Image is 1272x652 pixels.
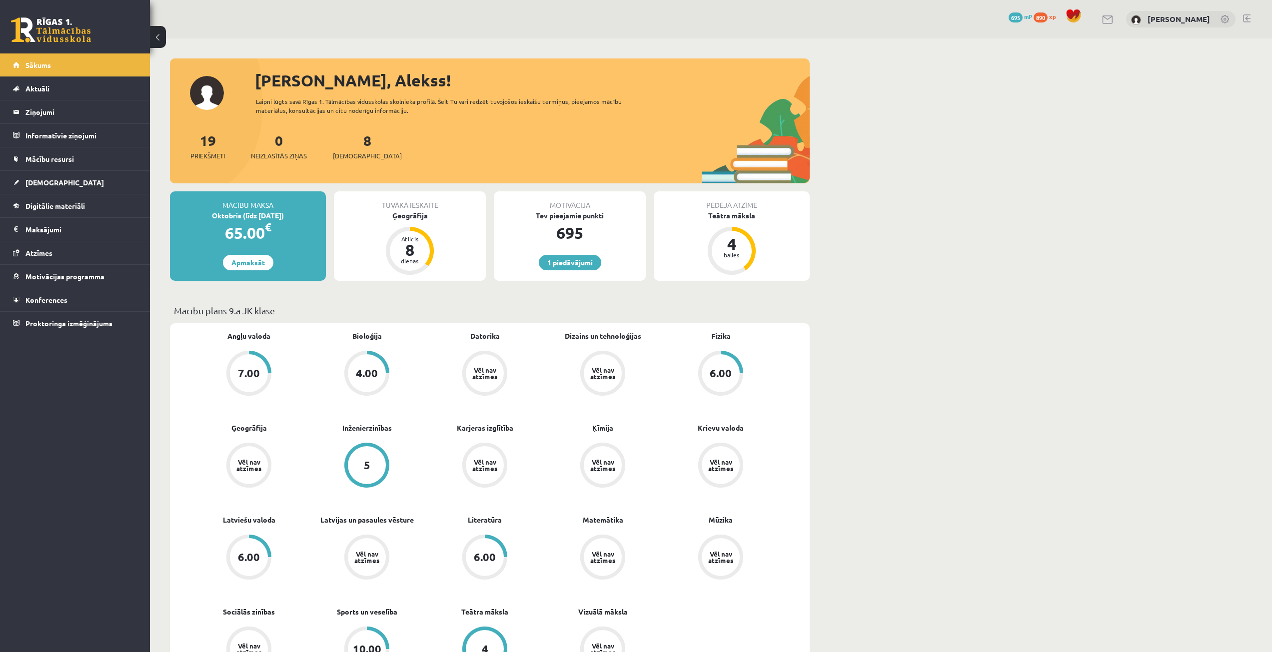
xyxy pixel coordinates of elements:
[352,331,382,341] a: Bioloģija
[251,131,307,161] a: 0Neizlasītās ziņas
[426,535,544,582] a: 6.00
[544,351,662,398] a: Vēl nav atzīmes
[468,515,502,525] a: Literatūra
[592,423,613,433] a: Ķīmija
[235,459,263,472] div: Vēl nav atzīmes
[223,255,273,270] a: Apmaksāt
[13,265,137,288] a: Motivācijas programma
[583,515,623,525] a: Matemātika
[25,178,104,187] span: [DEMOGRAPHIC_DATA]
[395,242,425,258] div: 8
[227,331,270,341] a: Angļu valoda
[544,535,662,582] a: Vēl nav atzīmes
[13,53,137,76] a: Sākums
[717,236,747,252] div: 4
[25,124,137,147] legend: Informatīvie ziņojumi
[710,368,732,379] div: 6.00
[13,147,137,170] a: Mācību resursi
[539,255,601,270] a: 1 piedāvājumi
[589,551,617,564] div: Vēl nav atzīmes
[395,258,425,264] div: dienas
[662,351,780,398] a: 6.00
[426,443,544,490] a: Vēl nav atzīmes
[25,84,49,93] span: Aktuāli
[461,607,508,617] a: Teātra māksla
[1049,12,1056,20] span: xp
[334,191,486,210] div: Tuvākā ieskaite
[238,368,260,379] div: 7.00
[1034,12,1061,20] a: 890 xp
[308,443,426,490] a: 5
[13,100,137,123] a: Ziņojumi
[25,218,137,241] legend: Maksājumi
[356,368,378,379] div: 4.00
[342,423,392,433] a: Inženierzinības
[190,131,225,161] a: 19Priekšmeti
[1024,12,1032,20] span: mP
[265,220,271,234] span: €
[25,154,74,163] span: Mācību resursi
[238,552,260,563] div: 6.00
[334,210,486,276] a: Ģeogrāfija Atlicis 8 dienas
[662,443,780,490] a: Vēl nav atzīmes
[589,367,617,380] div: Vēl nav atzīmes
[471,459,499,472] div: Vēl nav atzīmes
[471,367,499,380] div: Vēl nav atzīmes
[170,221,326,245] div: 65.00
[1131,15,1141,25] img: Alekss Kozlovskis
[170,191,326,210] div: Mācību maksa
[654,210,810,221] div: Teātra māksla
[13,171,137,194] a: [DEMOGRAPHIC_DATA]
[308,535,426,582] a: Vēl nav atzīmes
[1148,14,1210,24] a: [PERSON_NAME]
[353,551,381,564] div: Vēl nav atzīmes
[190,535,308,582] a: 6.00
[589,459,617,472] div: Vēl nav atzīmes
[251,151,307,161] span: Neizlasītās ziņas
[13,77,137,100] a: Aktuāli
[190,151,225,161] span: Priekšmeti
[13,288,137,311] a: Konferences
[25,248,52,257] span: Atzīmes
[333,131,402,161] a: 8[DEMOGRAPHIC_DATA]
[494,210,646,221] div: Tev pieejamie punkti
[174,304,806,317] p: Mācību plāns 9.a JK klase
[494,191,646,210] div: Motivācija
[11,17,91,42] a: Rīgas 1. Tālmācības vidusskola
[13,218,137,241] a: Maksājumi
[170,210,326,221] div: Oktobris (līdz [DATE])
[470,331,500,341] a: Datorika
[565,331,641,341] a: Dizains un tehnoloģijas
[334,210,486,221] div: Ģeogrāfija
[364,460,370,471] div: 5
[333,151,402,161] span: [DEMOGRAPHIC_DATA]
[25,201,85,210] span: Digitālie materiāli
[308,351,426,398] a: 4.00
[698,423,744,433] a: Krievu valoda
[426,351,544,398] a: Vēl nav atzīmes
[337,607,397,617] a: Sports un veselība
[494,221,646,245] div: 695
[662,535,780,582] a: Vēl nav atzīmes
[395,236,425,242] div: Atlicis
[1009,12,1023,22] span: 695
[709,515,733,525] a: Mūzika
[190,351,308,398] a: 7.00
[255,68,810,92] div: [PERSON_NAME], Alekss!
[544,443,662,490] a: Vēl nav atzīmes
[13,241,137,264] a: Atzīmes
[223,607,275,617] a: Sociālās zinības
[654,191,810,210] div: Pēdējā atzīme
[190,443,308,490] a: Vēl nav atzīmes
[13,312,137,335] a: Proktoringa izmēģinājums
[13,194,137,217] a: Digitālie materiāli
[707,551,735,564] div: Vēl nav atzīmes
[25,319,112,328] span: Proktoringa izmēģinājums
[457,423,513,433] a: Karjeras izglītība
[474,552,496,563] div: 6.00
[320,515,414,525] a: Latvijas un pasaules vēsture
[711,331,731,341] a: Fizika
[25,100,137,123] legend: Ziņojumi
[654,210,810,276] a: Teātra māksla 4 balles
[256,97,640,115] div: Laipni lūgts savā Rīgas 1. Tālmācības vidusskolas skolnieka profilā. Šeit Tu vari redzēt tuvojošo...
